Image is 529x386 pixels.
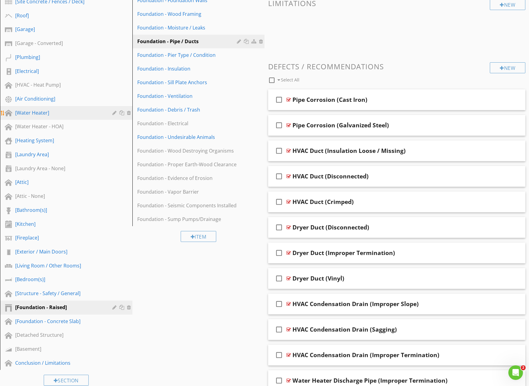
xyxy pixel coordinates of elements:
[15,12,104,19] div: [Roof]
[274,348,284,362] i: check_box_outline_blank
[137,133,239,141] div: Foundation - Undesirable Animals
[137,10,239,18] div: Foundation - Wood Framing
[15,123,104,130] div: [Water Heater - HOA]
[137,215,239,223] div: Foundation - Sump Pumps/Drainage
[292,249,395,257] div: Dryer Duct (Improper Termination)
[137,65,239,72] div: Foundation - Insulation
[137,24,239,31] div: Foundation - Moisture / Leaks
[15,151,104,158] div: [Laundry Area]
[181,231,217,242] div: Item
[15,262,104,269] div: [Living Room / Other Rooms]
[15,304,104,311] div: [Foundation - Raised]
[15,345,104,353] div: [Basement]
[292,122,389,129] div: Pipe Corrosion (Galvanized Steel)
[15,359,104,367] div: Conclusion / Limitations
[292,198,354,205] div: HVAC Duct (Crimped)
[274,169,284,184] i: check_box_outline_blank
[508,365,523,380] iframe: Intercom live chat
[281,77,299,83] span: Select All
[15,109,104,116] div: [Water Heater]
[15,192,104,200] div: [Attic - None]
[274,220,284,235] i: check_box_outline_blank
[137,147,239,154] div: Foundation - Wood Destroying Organisms
[15,165,104,172] div: [Laundry Area - None]
[15,67,104,75] div: [Electrical]
[274,92,284,107] i: check_box_outline_blank
[15,206,104,214] div: [Bathroom(s)]
[292,326,397,333] div: HVAC Condensation Drain (Sagging)
[137,79,239,86] div: Foundation - Sill Plate Anchors
[292,351,439,359] div: HVAC Condensation Drain (Improper Termination)
[137,202,239,209] div: Foundation - Seismic Components Installed
[44,375,89,386] div: Section
[15,318,104,325] div: [Foundation - Concrete Slab]
[292,96,367,103] div: Pipe Corrosion (Cast Iron)
[274,195,284,209] i: check_box_outline_blank
[137,161,239,168] div: Foundation - Proper Earth-Wood Clearance
[490,62,525,73] div: New
[15,53,104,61] div: [Plumbing]
[521,365,526,370] span: 2
[137,188,239,195] div: Foundation - Vapor Barrier
[274,246,284,260] i: check_box_outline_blank
[15,178,104,186] div: [Attic]
[274,322,284,337] i: check_box_outline_blank
[15,137,104,144] div: [Heating System]
[15,81,104,88] div: [HVAC - Heat Pump]
[137,51,239,59] div: Foundation - Pier Type / Condition
[274,118,284,133] i: check_box_outline_blank
[274,271,284,286] i: check_box_outline_blank
[137,92,239,100] div: Foundation - Ventilation
[274,297,284,311] i: check_box_outline_blank
[137,120,239,127] div: Foundation - Electrical
[292,147,406,154] div: HVAC Duct (Insulation Loose / Missing)
[292,300,419,308] div: HVAC Condensation Drain (Improper Slope)
[137,38,239,45] div: Foundation - Pipe / Ducts
[15,276,104,283] div: [Bedroom(s)]
[274,143,284,158] i: check_box_outline_blank
[15,248,104,255] div: [Exterior / Main Doors]
[292,224,369,231] div: Dryer Duct (Disconnected)
[15,40,104,47] div: [Garage - Converted]
[15,95,104,102] div: [Air Conditioning]
[268,62,525,71] h3: Defects / Recommendations
[137,174,239,182] div: Foundation - Evidence of Erosion
[15,234,104,241] div: [Fireplace]
[15,331,104,339] div: [Detached Structure]
[137,106,239,113] div: Foundation - Debris / Trash
[292,377,448,384] div: Water Heater Discharge Pipe (Improper Termination)
[15,26,104,33] div: [Garage]
[292,173,369,180] div: HVAC Duct (Disconnected)
[15,290,104,297] div: [Structure - Safety / General]
[292,275,344,282] div: Dryer Duct (Vinyl)
[15,220,104,228] div: [Kitchen]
